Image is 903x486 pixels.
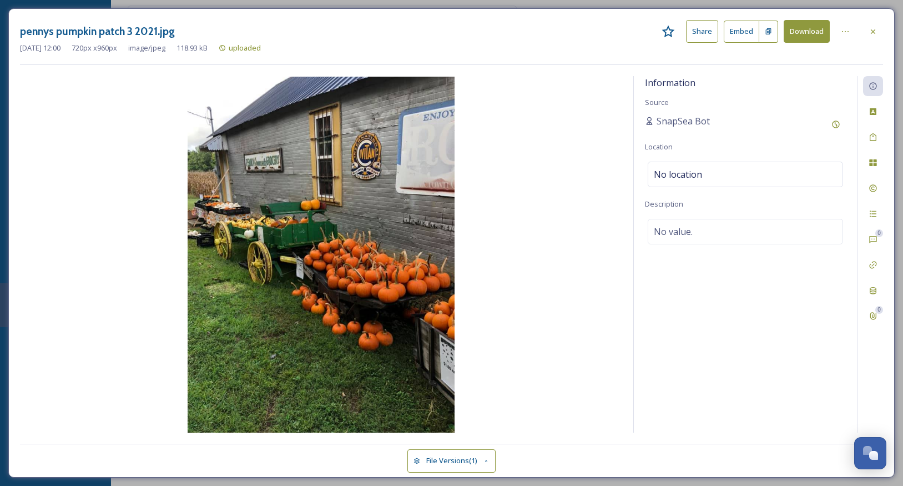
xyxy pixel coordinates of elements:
[784,20,830,43] button: Download
[72,43,117,53] span: 720 px x 960 px
[686,20,718,43] button: Share
[724,21,759,43] button: Embed
[20,43,60,53] span: [DATE] 12:00
[20,23,175,39] h3: pennys pumpkin patch 3 2021.jpg
[645,77,695,89] span: Information
[20,77,622,433] img: 1BMJHRMiv6DG5qefuguvh_qgkZ21h_p2N.jpg
[657,114,710,128] span: SnapSea Bot
[654,168,702,181] span: No location
[645,199,683,209] span: Description
[407,449,496,472] button: File Versions(1)
[875,306,883,314] div: 0
[645,142,673,152] span: Location
[645,97,669,107] span: Source
[229,43,261,53] span: uploaded
[854,437,886,469] button: Open Chat
[654,225,693,238] span: No value.
[875,229,883,237] div: 0
[176,43,208,53] span: 118.93 kB
[128,43,165,53] span: image/jpeg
